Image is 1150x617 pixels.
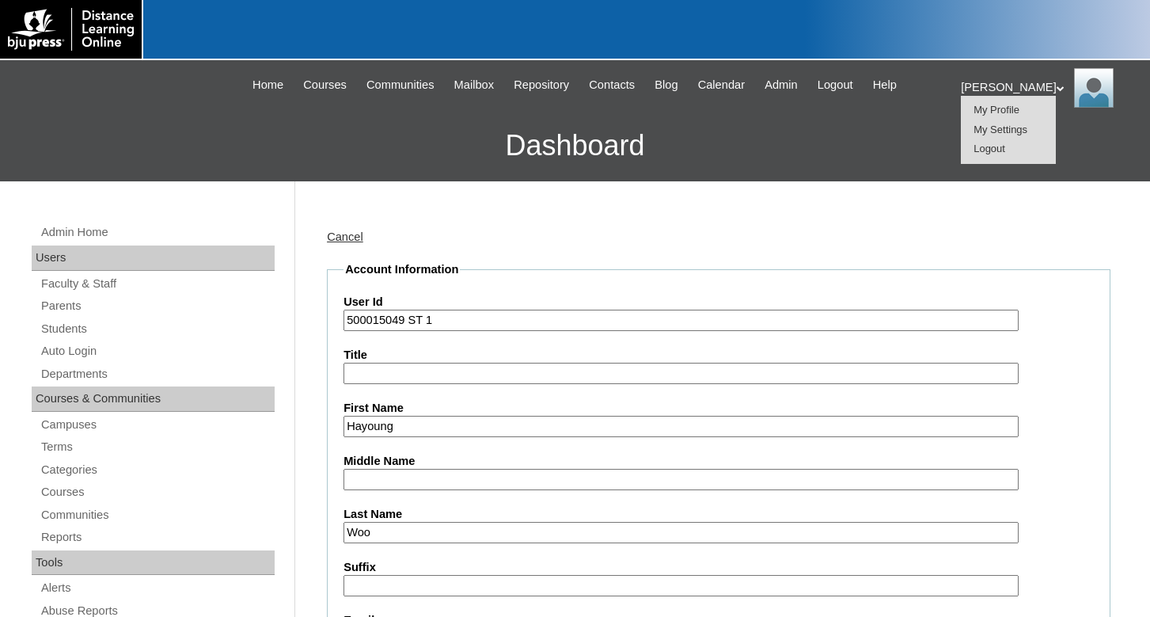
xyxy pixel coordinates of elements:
[40,437,275,457] a: Terms
[589,76,635,94] span: Contacts
[8,8,134,51] img: logo-white.png
[16,16,717,32] p: [DATE] [GEOGRAPHIC_DATA].
[252,76,283,94] span: Home
[454,76,495,94] span: Mailbox
[40,415,275,435] a: Campuses
[40,364,275,384] a: Departments
[343,294,1094,310] label: User Id
[40,482,275,502] a: Courses
[757,76,806,94] a: Admin
[40,223,275,242] a: Admin Home
[961,68,1134,108] div: [PERSON_NAME]
[581,76,643,94] a: Contacts
[655,76,677,94] span: Blog
[32,246,275,271] div: Users
[765,76,798,94] span: Admin
[40,274,275,294] a: Faculty & Staff
[40,296,275,316] a: Parents
[295,76,355,94] a: Courses
[327,230,363,243] a: Cancel
[40,460,275,480] a: Categories
[865,76,905,94] a: Help
[40,578,275,598] a: Alerts
[647,76,685,94] a: Blog
[40,341,275,361] a: Auto Login
[446,76,503,94] a: Mailbox
[343,347,1094,364] label: Title
[810,76,861,94] a: Logout
[1074,68,1114,108] img: Linda Heard
[690,76,753,94] a: Calendar
[8,110,1142,181] h3: Dashboard
[245,76,291,94] a: Home
[40,319,275,339] a: Students
[359,76,442,94] a: Communities
[974,104,1019,116] a: My Profile
[343,400,1094,417] label: First Name
[974,143,1005,154] a: Logout
[343,453,1094,470] label: Middle Name
[40,505,275,525] a: Communities
[343,506,1094,523] label: Last Name
[343,261,460,278] legend: Account Information
[506,76,577,94] a: Repository
[32,550,275,576] div: Tools
[818,76,853,94] span: Logout
[40,527,275,547] a: Reports
[974,124,1027,135] a: My Settings
[698,76,745,94] span: Calendar
[366,76,435,94] span: Communities
[303,76,347,94] span: Courses
[343,559,1094,576] label: Suffix
[873,76,897,94] span: Help
[32,387,275,412] div: Courses & Communities
[514,76,569,94] span: Repository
